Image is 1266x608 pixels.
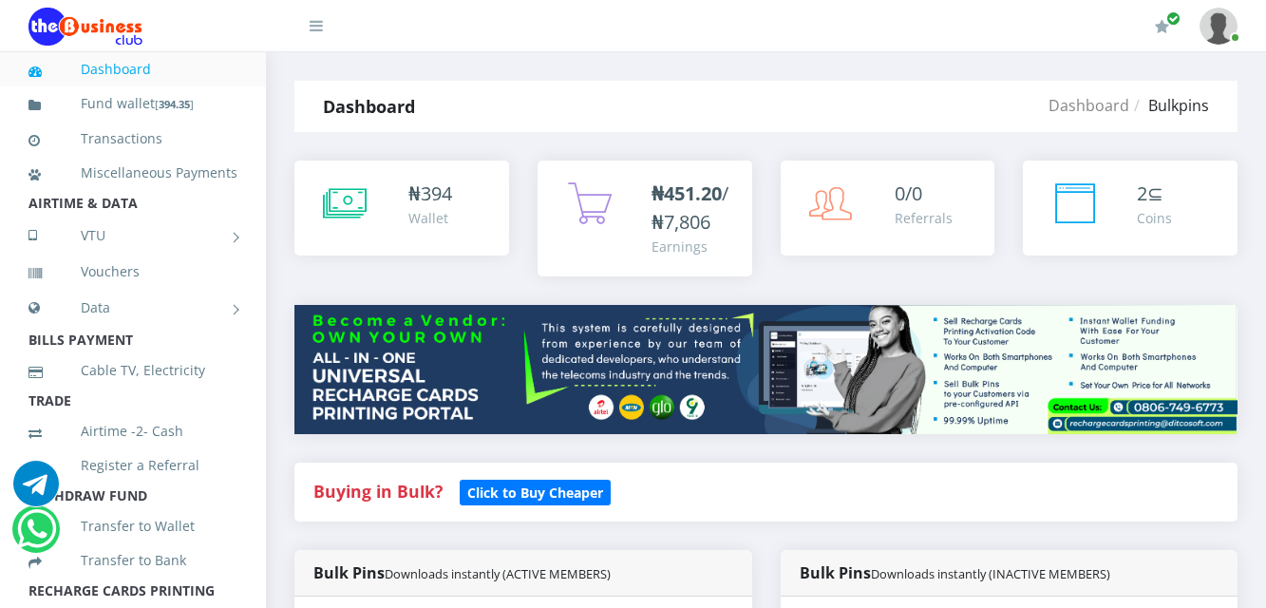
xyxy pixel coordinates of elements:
a: Dashboard [28,47,237,91]
a: Cable TV, Electricity [28,349,237,392]
div: Earnings [652,237,733,256]
img: multitenant_rcp.png [294,305,1238,434]
div: Coins [1137,208,1172,228]
a: Register a Referral [28,444,237,487]
a: Transfer to Bank [28,539,237,582]
small: Downloads instantly (ACTIVE MEMBERS) [385,565,611,582]
b: Click to Buy Cheaper [467,484,603,502]
span: 0/0 [895,180,922,206]
a: Chat for support [13,475,59,506]
a: Dashboard [1049,95,1129,116]
div: ⊆ [1137,180,1172,208]
a: Chat for support [17,521,56,552]
i: Renew/Upgrade Subscription [1155,19,1169,34]
a: 0/0 Referrals [781,161,995,256]
li: Bulkpins [1129,94,1209,117]
b: ₦451.20 [652,180,722,206]
a: ₦451.20/₦7,806 Earnings [538,161,752,276]
small: [ ] [155,97,194,111]
strong: Bulk Pins [313,562,611,583]
a: Fund wallet[394.35] [28,82,237,126]
a: Transactions [28,117,237,161]
span: 394 [421,180,452,206]
div: Referrals [895,208,953,228]
div: ₦ [408,180,452,208]
small: Downloads instantly (INACTIVE MEMBERS) [871,565,1110,582]
img: User [1200,8,1238,45]
span: /₦7,806 [652,180,728,235]
img: Logo [28,8,142,46]
a: Miscellaneous Payments [28,151,237,195]
a: ₦394 Wallet [294,161,509,256]
a: Transfer to Wallet [28,504,237,548]
span: 2 [1137,180,1147,206]
a: Data [28,284,237,332]
a: Airtime -2- Cash [28,409,237,453]
strong: Dashboard [323,95,415,118]
a: Vouchers [28,250,237,294]
span: Renew/Upgrade Subscription [1166,11,1181,26]
a: Click to Buy Cheaper [460,480,611,503]
div: Wallet [408,208,452,228]
b: 394.35 [159,97,190,111]
strong: Bulk Pins [800,562,1110,583]
strong: Buying in Bulk? [313,480,443,503]
a: VTU [28,212,237,259]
